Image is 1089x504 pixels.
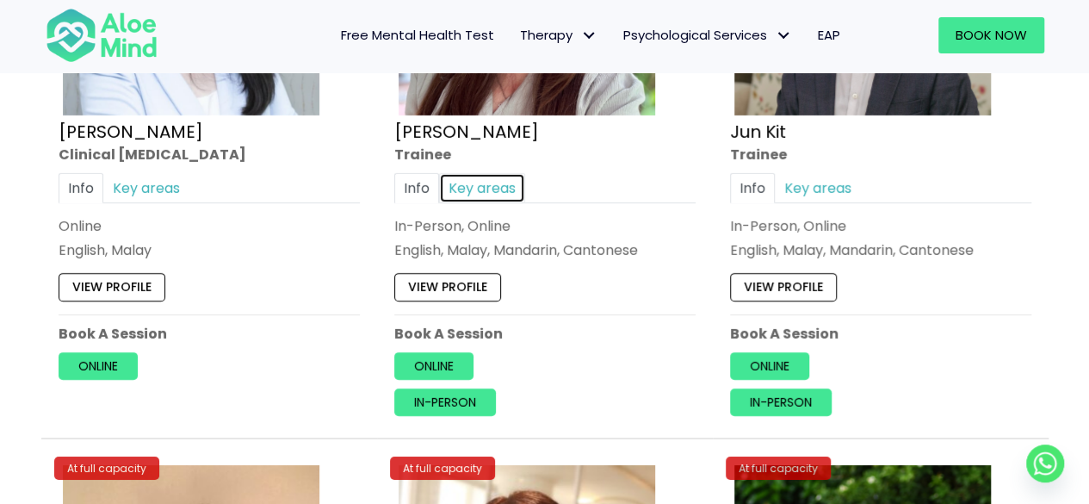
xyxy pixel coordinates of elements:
[1026,445,1064,482] a: Whatsapp
[726,457,831,480] div: At full capacity
[59,352,138,379] a: Online
[59,240,360,260] p: English, Malay
[818,26,840,44] span: EAP
[938,17,1044,53] a: Book Now
[394,144,696,164] div: Trainee
[328,17,507,53] a: Free Mental Health Test
[394,323,696,343] p: Book A Session
[394,389,496,416] a: In-person
[59,215,360,235] div: Online
[623,26,792,44] span: Psychological Services
[730,389,832,416] a: In-person
[103,172,189,202] a: Key areas
[394,215,696,235] div: In-Person, Online
[956,26,1027,44] span: Book Now
[730,144,1031,164] div: Trainee
[394,273,501,301] a: View profile
[59,323,360,343] p: Book A Session
[730,323,1031,343] p: Book A Session
[730,352,809,379] a: Online
[520,26,597,44] span: Therapy
[771,23,796,48] span: Psychological Services: submenu
[507,17,610,53] a: TherapyTherapy: submenu
[439,172,525,202] a: Key areas
[180,17,853,53] nav: Menu
[610,17,805,53] a: Psychological ServicesPsychological Services: submenu
[54,457,159,480] div: At full capacity
[394,352,473,379] a: Online
[805,17,853,53] a: EAP
[59,119,203,143] a: [PERSON_NAME]
[341,26,494,44] span: Free Mental Health Test
[59,172,103,202] a: Info
[775,172,861,202] a: Key areas
[730,240,1031,260] p: English, Malay, Mandarin, Cantonese
[394,119,539,143] a: [PERSON_NAME]
[46,7,158,64] img: Aloe mind Logo
[730,215,1031,235] div: In-Person, Online
[730,172,775,202] a: Info
[730,119,786,143] a: Jun Kit
[390,457,495,480] div: At full capacity
[394,172,439,202] a: Info
[394,240,696,260] p: English, Malay, Mandarin, Cantonese
[59,273,165,301] a: View profile
[59,144,360,164] div: Clinical [MEDICAL_DATA]
[730,273,837,301] a: View profile
[577,23,602,48] span: Therapy: submenu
